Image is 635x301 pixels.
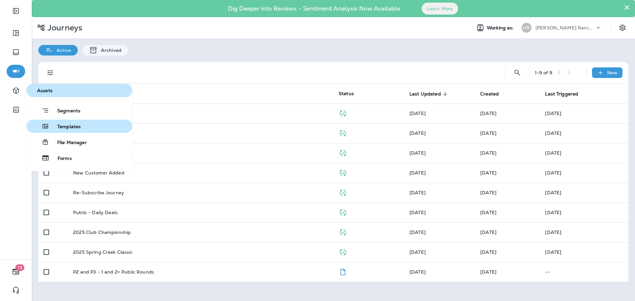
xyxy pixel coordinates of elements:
[339,169,347,175] span: Published
[540,242,628,262] td: [DATE]
[540,222,628,242] td: [DATE]
[624,2,630,13] button: Close
[535,70,552,75] div: 1 - 9 of 9
[409,150,426,156] span: Brett Grosz
[540,143,628,163] td: [DATE]
[339,209,347,215] span: Published
[73,210,118,215] p: Public - Daily Deals
[540,123,628,143] td: [DATE]
[339,248,347,254] span: Published
[409,110,426,116] span: Brett Grosz
[26,84,132,97] button: Assets
[487,25,515,31] span: Working as:
[26,104,132,117] button: Segments
[7,4,25,18] button: Expand Sidebar
[209,8,419,10] p: Dig Deeper into Reviews - Sentiment Analysis Now Available
[98,48,121,53] p: Archived
[339,110,347,116] span: Published
[73,170,124,175] p: New Customer Added
[480,150,496,156] span: Brett Grosz
[53,48,71,53] p: Active
[409,249,426,255] span: Brett Grosz
[480,110,496,116] span: Brett Grosz
[409,170,426,176] span: Brett Grosz
[50,156,72,162] span: Forms
[409,130,426,136] span: Brett Grosz
[480,170,496,176] span: Brett Grosz
[49,140,87,146] span: File Manager
[409,269,426,275] span: Brett Grosz
[616,22,628,34] button: Settings
[540,203,628,222] td: [DATE]
[339,229,347,235] span: Published
[540,163,628,183] td: [DATE]
[409,190,426,196] span: Brett Grosz
[49,124,81,130] span: Templates
[540,103,628,123] td: [DATE]
[545,269,623,275] p: --
[49,108,80,115] span: Segments
[535,25,595,30] p: [PERSON_NAME] Ranch Golf Club
[409,229,426,235] span: Brett Grosz
[480,130,496,136] span: Brett Grosz
[480,269,496,275] span: Brett Grosz
[73,249,133,255] p: 2025 Spring Creek Classic
[339,130,347,135] span: Published
[409,91,441,97] span: Last Updated
[339,149,347,155] span: Published
[480,190,496,196] span: Brett Grosz
[16,264,24,271] span: 19
[511,66,524,79] button: Search Journeys
[522,23,531,33] div: HR
[607,70,617,75] p: New
[480,249,496,255] span: Brett Grosz
[44,66,57,79] button: Filters
[73,269,154,275] p: P2 and P3 - 1 and 2+ Public Rounds
[26,120,132,133] button: Templates
[480,229,496,235] span: Brett Grosz
[73,190,124,195] p: Re-Subscribe Journey
[26,135,132,149] button: File Manager
[545,91,578,97] span: Last Triggered
[540,183,628,203] td: [DATE]
[26,151,132,165] button: Forms
[480,209,496,215] span: Brett Grosz
[339,91,354,96] span: Status
[29,88,130,94] span: Assets
[409,209,426,215] span: Brett Grosz
[339,268,347,274] span: Draft
[480,91,499,97] span: Created
[339,189,347,195] span: Published
[45,23,82,33] p: Journeys
[422,3,458,15] button: Learn More
[73,230,131,235] p: 2025 Club Championship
